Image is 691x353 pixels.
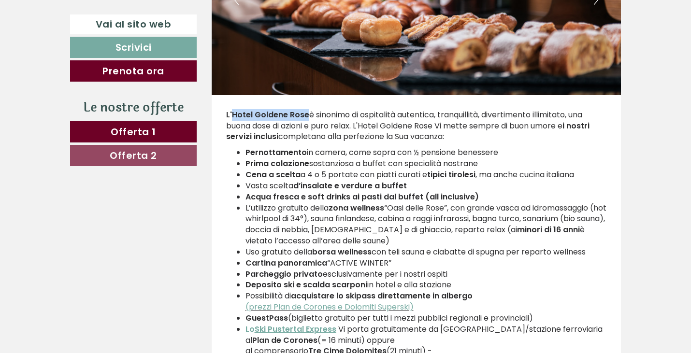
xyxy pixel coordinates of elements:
[70,60,197,82] a: Prenota ora
[245,158,607,169] li: sostanziosa a buffet con specialità nostrane
[226,110,607,143] p: è sinonimo di ospitalità autentica, tranquillità, divertimento illimitato, una buona dose di azio...
[252,335,317,346] strong: Plan de Corones
[312,246,372,257] strong: borsa wellness
[14,47,159,54] small: 15:30
[329,202,384,213] strong: zona wellness
[245,147,607,158] li: in camera, come sopra con ½ pensione benessere
[245,203,607,247] li: L’utilizzo gratuito della “Oasi delle Rose”, con grande vasca ad idromassaggio (hot whirlpool di ...
[326,250,381,271] button: Invia
[245,279,367,290] strong: Deposito ski e scalda scarponi
[245,147,307,158] strong: Pernottamento
[70,37,197,58] a: Scrivici
[517,224,580,235] strong: minori di 16 anni
[226,120,590,142] strong: i nostri servizi inclusi
[70,14,197,34] a: Vai al sito web
[245,169,301,180] strong: Cena a scelta
[245,268,323,280] strong: Parcheggio privato
[255,324,336,335] u: Ski Pustertal Express
[168,7,214,24] div: martedì
[245,280,607,291] li: in hotel e alla stazione
[245,324,336,335] strong: Lo
[245,247,607,258] li: Uso gratuito della con teli sauna e ciabatte di spugna per reparto wellness
[245,169,607,181] li: a 4 o 5 portate con piatti curati e , ma anche cucina italiana
[245,258,607,269] li: “ACTIVE WINTER”
[245,313,607,324] li: (biglietto gratuito per tutti i mezzi pubblici regionali e provinciali)
[427,169,475,180] strong: tipici tirolesi
[245,312,288,324] strong: GuestPass
[111,125,156,139] span: Offerta 1
[245,269,607,280] li: esclusivamente per i nostri ospiti
[245,257,327,268] strong: Cartina panoramica
[291,290,473,301] strong: acquistare lo skipass direttamente in albergo
[70,99,197,116] div: Le nostre offerte
[110,149,157,162] span: Offerta 2
[226,109,309,120] strong: L'Hotel Goldene Rose
[245,181,607,192] li: Vasta scelta
[245,158,309,169] strong: Prima colazione
[245,291,607,313] li: Possibilità di
[14,28,159,36] div: Hotel Goldene Rose
[245,191,479,202] strong: Acqua fresca e soft drinks ai pasti dal buffet (all inclusive)
[293,180,407,191] strong: d’insalate e verdure a buffet
[245,301,414,312] a: (prezzi Plan de Corones e Dolomiti Superski)
[7,26,164,56] div: Buon giorno, come possiamo aiutarla?
[245,324,336,335] a: LoSki Pustertal Express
